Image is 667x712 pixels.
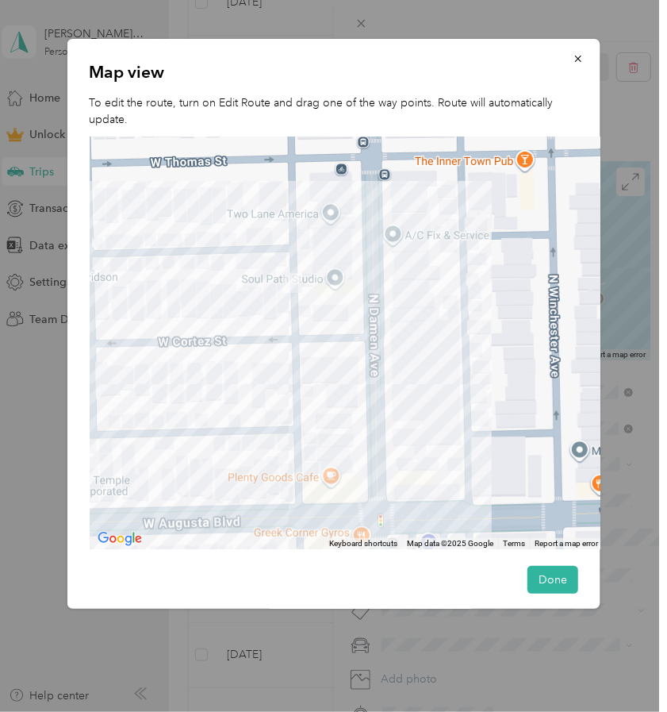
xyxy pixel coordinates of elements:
button: Done [527,566,578,594]
a: Report a map error [535,539,598,548]
button: Keyboard shortcuts [329,538,397,549]
p: Map view [89,61,578,83]
iframe: Everlance-gr Chat Button Frame [578,623,667,712]
a: Open this area in Google Maps (opens a new window) [93,529,145,549]
p: To edit the route, turn on Edit Route and drag one of the way points. Route will automatically up... [89,94,578,128]
a: Terms (opens in new tab) [503,539,525,548]
img: Google [93,529,145,549]
span: Map data ©2025 Google [407,539,493,548]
